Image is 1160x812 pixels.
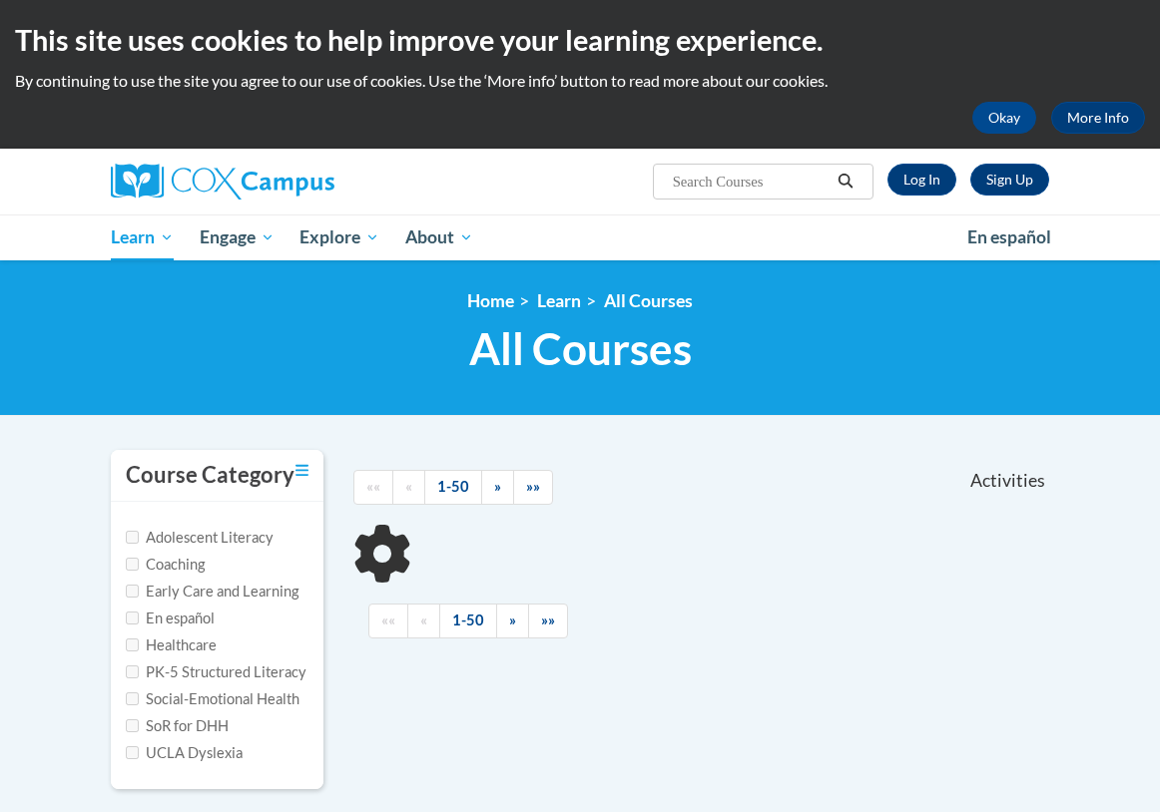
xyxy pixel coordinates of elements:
[126,742,243,764] label: UCLA Dyslexia
[98,214,187,260] a: Learn
[381,611,395,628] span: ««
[392,214,486,260] a: About
[15,70,1145,92] p: By continuing to use the site you agree to our use of cookies. Use the ‘More info’ button to read...
[126,746,139,759] input: Checkbox for Options
[509,611,516,628] span: »
[96,214,1064,260] div: Main menu
[537,290,581,311] a: Learn
[187,214,288,260] a: Engage
[392,470,425,505] a: Previous
[126,634,217,656] label: Healthcare
[1051,102,1145,134] a: More Info
[200,225,275,249] span: Engage
[405,225,473,249] span: About
[420,611,427,628] span: «
[467,290,514,311] a: Home
[970,164,1049,196] a: Register
[481,470,514,505] a: Next
[126,558,139,571] input: Checkbox for Options
[439,604,497,638] a: 1-50
[954,216,1064,258] a: En español
[970,470,1045,492] span: Activities
[126,585,139,598] input: Checkbox for Options
[126,638,139,651] input: Checkbox for Options
[295,460,308,482] a: Toggle collapse
[126,665,139,678] input: Checkbox for Options
[526,478,540,495] span: »»
[528,604,568,638] a: End
[111,164,403,200] a: Cox Campus
[126,661,306,683] label: PK-5 Structured Literacy
[496,604,529,638] a: Next
[469,322,692,375] span: All Courses
[407,604,440,638] a: Previous
[424,470,482,505] a: 1-50
[368,604,408,638] a: Begining
[513,470,553,505] a: End
[15,20,1145,60] h2: This site uses cookies to help improve your learning experience.
[126,581,298,603] label: Early Care and Learning
[366,478,380,495] span: ««
[126,692,139,705] input: Checkbox for Options
[299,225,379,249] span: Explore
[126,715,229,737] label: SoR for DHH
[494,478,501,495] span: »
[126,527,274,549] label: Adolescent Literacy
[353,470,393,505] a: Begining
[887,164,956,196] a: Log In
[126,554,205,576] label: Coaching
[126,460,294,491] h3: Course Category
[287,214,392,260] a: Explore
[126,688,299,710] label: Social-Emotional Health
[831,170,861,194] button: Search
[111,225,174,249] span: Learn
[972,102,1036,134] button: Okay
[541,611,555,628] span: »»
[671,170,831,194] input: Search Courses
[126,719,139,732] input: Checkbox for Options
[405,478,412,495] span: «
[111,164,334,200] img: Cox Campus
[126,608,215,629] label: En español
[126,611,139,624] input: Checkbox for Options
[126,531,139,544] input: Checkbox for Options
[604,290,693,311] a: All Courses
[967,226,1051,247] span: En español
